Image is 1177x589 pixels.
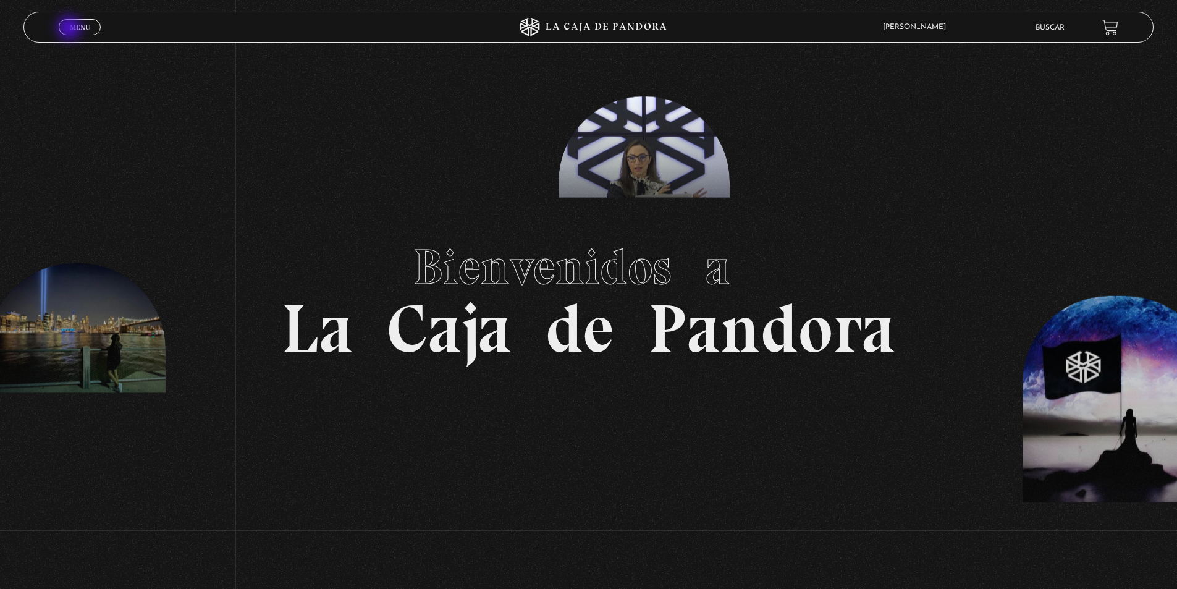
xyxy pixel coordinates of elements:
[1036,24,1065,32] a: Buscar
[65,34,95,43] span: Cerrar
[877,23,958,31] span: [PERSON_NAME]
[1102,19,1118,36] a: View your shopping cart
[282,227,895,363] h1: La Caja de Pandora
[70,23,90,31] span: Menu
[413,237,764,297] span: Bienvenidos a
